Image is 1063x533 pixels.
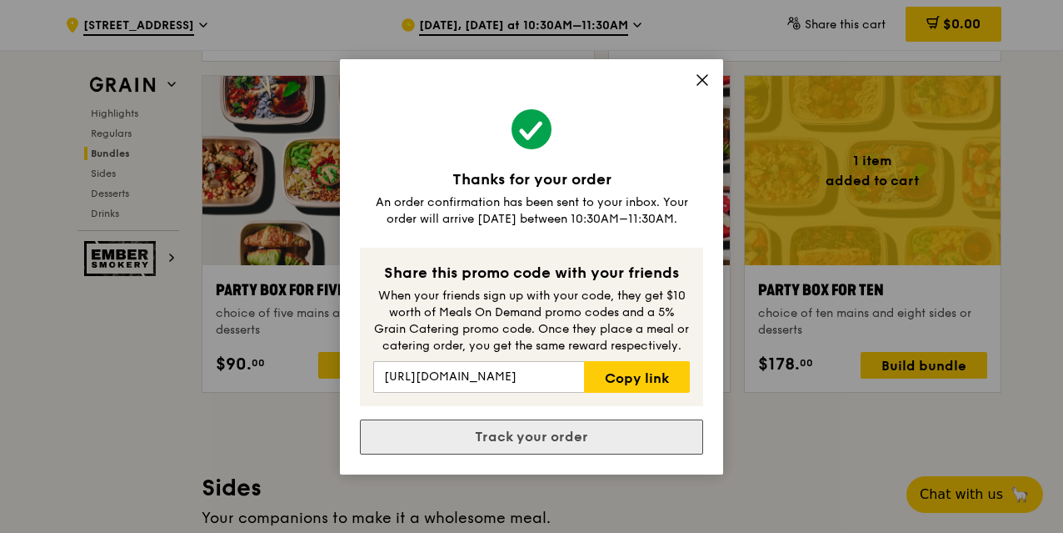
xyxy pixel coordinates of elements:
a: Track your order [360,420,703,455]
div: When your friends sign up with your code, they get $10 worth of Meals On Demand promo codes and a... [373,288,690,354]
div: An order confirmation has been sent to your inbox. Your order will arrive [DATE] between 10:30AM–... [360,194,703,228]
div: Thanks for your order [360,168,703,191]
div: Share this promo code with your friends [373,261,690,284]
a: Copy link [584,361,690,393]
